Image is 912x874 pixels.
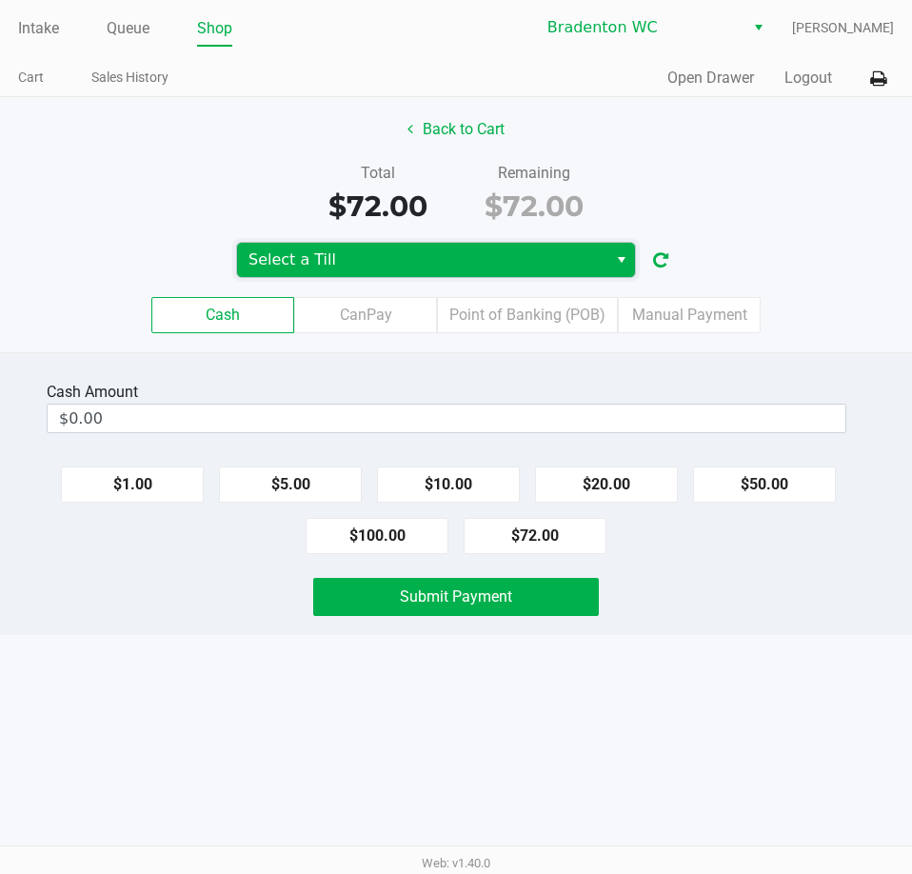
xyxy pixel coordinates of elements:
button: $50.00 [693,467,836,503]
label: Manual Payment [618,297,761,333]
button: $10.00 [377,467,520,503]
span: Web: v1.40.0 [422,856,490,870]
button: Back to Cart [395,111,517,148]
div: $72.00 [470,185,599,228]
button: $20.00 [535,467,678,503]
a: Sales History [91,66,169,89]
button: Open Drawer [667,67,754,89]
button: Select [607,243,635,277]
div: Cash Amount [47,381,146,404]
label: Cash [151,297,294,333]
span: Select a Till [248,248,596,271]
label: CanPay [294,297,437,333]
span: Submit Payment [400,587,512,606]
button: $100.00 [306,518,448,554]
button: $72.00 [464,518,606,554]
button: Select [744,10,772,45]
button: $1.00 [61,467,204,503]
div: Remaining [470,162,599,185]
a: Queue [107,15,149,42]
div: $72.00 [313,185,442,228]
a: Intake [18,15,59,42]
span: Bradenton WC [547,16,733,39]
label: Point of Banking (POB) [437,297,618,333]
button: $5.00 [219,467,362,503]
button: Submit Payment [313,578,598,616]
a: Shop [197,15,232,42]
a: Cart [18,66,44,89]
button: Logout [784,67,832,89]
div: Total [313,162,442,185]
